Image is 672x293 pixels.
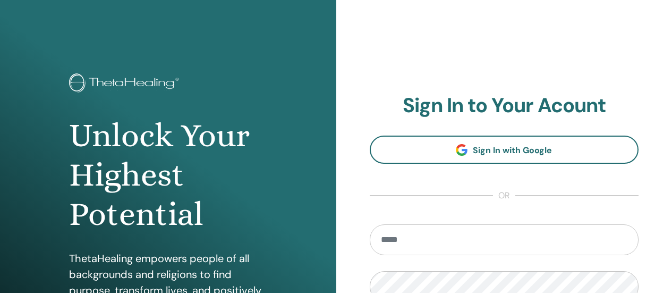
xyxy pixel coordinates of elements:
span: Sign In with Google [473,145,552,156]
h1: Unlock Your Highest Potential [69,116,267,235]
span: or [493,189,515,202]
h2: Sign In to Your Acount [370,94,639,118]
a: Sign In with Google [370,136,639,164]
